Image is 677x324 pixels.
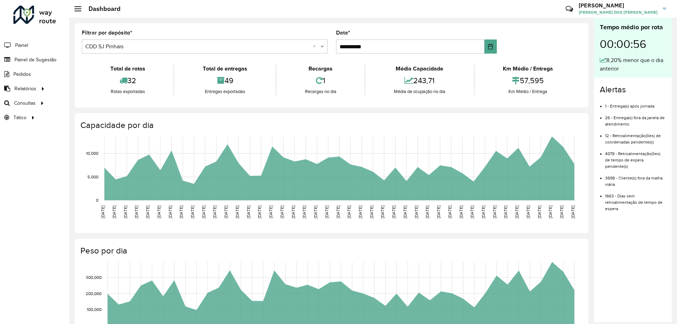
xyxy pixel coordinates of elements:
div: Entregas exportadas [176,88,274,95]
text: 5,000 [87,175,98,179]
text: [DATE] [380,206,385,218]
text: [DATE] [123,206,128,218]
text: [DATE] [571,206,575,218]
text: [DATE] [369,206,374,218]
div: 243,71 [367,73,472,88]
text: 10,000 [86,151,98,156]
a: Contato Rápido [562,1,577,17]
div: Rotas exportadas [84,88,172,95]
text: [DATE] [201,206,206,218]
span: [PERSON_NAME] DOS [PERSON_NAME] [579,9,658,16]
text: 0 [96,198,98,202]
li: 1 - Entrega(s) após jornada [605,98,666,109]
text: [DATE] [436,206,441,218]
text: [DATE] [157,206,161,218]
li: 3698 - Cliente(s) fora da malha viária [605,170,666,188]
li: 12 - Retroalimentação(ões) de coordenadas pendente(s) [605,127,666,145]
text: [DATE] [492,206,497,218]
text: [DATE] [324,206,329,218]
text: [DATE] [190,206,195,218]
span: Tático [13,114,26,121]
div: Km Médio / Entrega [476,88,580,95]
div: 8,20% menor que o dia anterior [600,56,666,73]
h2: Dashboard [81,5,121,13]
span: Consultas [14,99,36,107]
div: 49 [176,73,274,88]
text: [DATE] [548,206,553,218]
text: [DATE] [459,206,463,218]
text: 100,000 [87,307,102,312]
text: [DATE] [280,206,284,218]
span: Painel de Sugestão [14,56,56,63]
text: [DATE] [268,206,273,218]
text: [DATE] [481,206,486,218]
text: 300,000 [86,275,102,280]
text: [DATE] [447,206,452,218]
label: Filtrar por depósito [82,29,132,37]
text: [DATE] [559,206,564,218]
li: 1663 - Dias sem retroalimentação de tempo de espera [605,188,666,212]
h4: Peso por dia [80,246,581,256]
text: [DATE] [414,206,419,218]
text: [DATE] [246,206,251,218]
label: Data [336,29,350,37]
div: 1 [278,73,363,88]
button: Choose Date [484,39,497,54]
li: 26 - Entrega(s) fora da janela de atendimento [605,109,666,127]
text: [DATE] [134,206,139,218]
text: [DATE] [291,206,295,218]
div: 00:00:56 [600,32,666,56]
text: [DATE] [100,206,105,218]
text: 200,000 [86,291,102,296]
text: [DATE] [145,206,150,218]
text: [DATE] [168,206,172,218]
text: [DATE] [212,206,217,218]
text: [DATE] [336,206,340,218]
text: [DATE] [470,206,474,218]
text: [DATE] [112,206,116,218]
text: [DATE] [179,206,183,218]
h4: Alertas [600,85,666,95]
text: [DATE] [526,206,530,218]
text: [DATE] [403,206,407,218]
text: [DATE] [302,206,306,218]
text: [DATE] [425,206,429,218]
span: Relatórios [14,85,36,92]
div: Total de entregas [176,65,274,73]
div: 57,595 [476,73,580,88]
text: [DATE] [313,206,318,218]
text: [DATE] [358,206,362,218]
text: [DATE] [537,206,542,218]
div: Recargas no dia [278,88,363,95]
div: Média de ocupação no dia [367,88,472,95]
h3: [PERSON_NAME] [579,2,658,9]
text: [DATE] [347,206,351,218]
li: 4078 - Retroalimentação(ões) de tempo de espera pendente(s) [605,145,666,170]
div: Média Capacidade [367,65,472,73]
div: Km Médio / Entrega [476,65,580,73]
div: Recargas [278,65,363,73]
text: [DATE] [503,206,508,218]
text: [DATE] [391,206,396,218]
text: [DATE] [514,206,519,218]
span: Pedidos [13,71,31,78]
div: Total de rotas [84,65,172,73]
text: [DATE] [224,206,228,218]
h4: Capacidade por dia [80,120,581,130]
div: 32 [84,73,172,88]
text: [DATE] [235,206,239,218]
div: Tempo médio por rota [600,23,666,32]
text: [DATE] [257,206,262,218]
span: Painel [15,42,28,49]
span: Clear all [313,42,319,51]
